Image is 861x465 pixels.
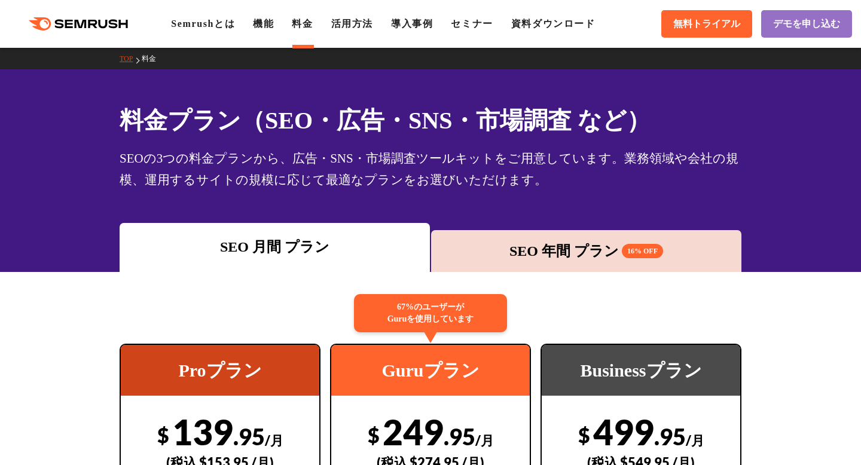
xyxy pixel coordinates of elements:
h1: 料金プラン（SEO・広告・SNS・市場調査 など） [120,103,741,138]
a: 資料ダウンロード [511,19,596,29]
a: TOP [120,54,142,63]
span: $ [368,423,380,447]
a: デモを申し込む [761,10,852,38]
span: 16% OFF [622,244,663,258]
div: SEOの3つの料金プランから、広告・SNS・市場調査ツールキットをご用意しています。業務領域や会社の規模、運用するサイトの規模に応じて最適なプランをお選びいただけます。 [120,148,741,191]
span: $ [578,423,590,447]
span: .95 [233,423,265,450]
span: .95 [444,423,475,450]
span: $ [157,423,169,447]
a: 料金 [292,19,313,29]
span: デモを申し込む [773,18,840,30]
div: Proプラン [121,345,319,396]
a: 機能 [253,19,274,29]
a: 活用方法 [331,19,373,29]
a: Semrushとは [171,19,235,29]
div: 67%のユーザーが Guruを使用しています [354,294,507,332]
a: 料金 [142,54,165,63]
span: .95 [654,423,686,450]
span: 無料トライアル [673,18,740,30]
div: Businessプラン [542,345,740,396]
a: 無料トライアル [661,10,752,38]
a: セミナー [451,19,493,29]
div: SEO 月間 プラン [126,236,424,258]
span: /月 [265,432,283,448]
div: Guruプラン [331,345,530,396]
div: SEO 年間 プラン [437,240,735,262]
span: /月 [686,432,704,448]
span: /月 [475,432,494,448]
a: 導入事例 [391,19,433,29]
